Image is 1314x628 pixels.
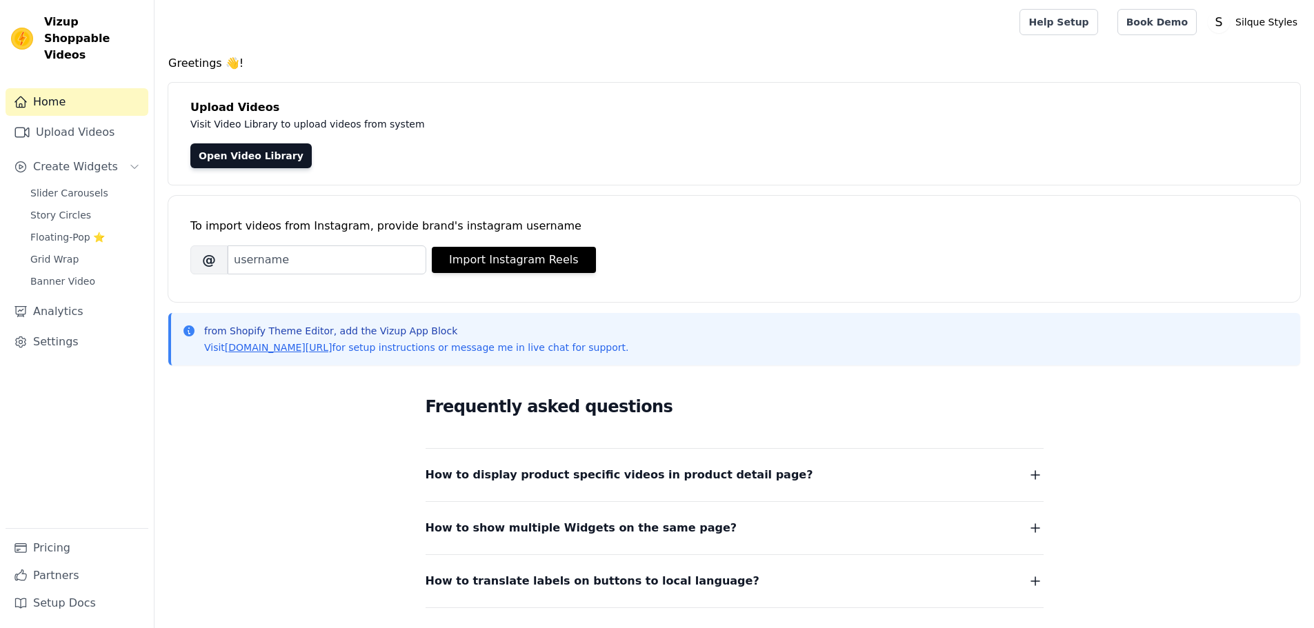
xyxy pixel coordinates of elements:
[432,247,596,273] button: Import Instagram Reels
[426,393,1044,421] h2: Frequently asked questions
[44,14,143,63] span: Vizup Shoppable Videos
[6,298,148,325] a: Analytics
[190,99,1278,116] h4: Upload Videos
[1215,15,1223,29] text: S
[22,250,148,269] a: Grid Wrap
[204,324,628,338] p: from Shopify Theme Editor, add the Vizup App Block
[1208,10,1303,34] button: S Silque Styles
[11,28,33,50] img: Vizup
[22,183,148,203] a: Slider Carousels
[426,465,813,485] span: How to display product specific videos in product detail page?
[426,518,737,538] span: How to show multiple Widgets on the same page?
[1117,9,1197,35] a: Book Demo
[426,571,759,591] span: How to translate labels on buttons to local language?
[30,186,108,200] span: Slider Carousels
[30,230,105,244] span: Floating-Pop ⭐
[426,518,1044,538] button: How to show multiple Widgets on the same page?
[6,589,148,617] a: Setup Docs
[30,274,95,288] span: Banner Video
[190,218,1278,234] div: To import videos from Instagram, provide brand's instagram username
[426,571,1044,591] button: How to translate labels on buttons to local language?
[6,562,148,589] a: Partners
[6,153,148,181] button: Create Widgets
[168,55,1300,72] h4: Greetings 👋!
[6,328,148,356] a: Settings
[190,245,228,274] span: @
[426,465,1044,485] button: How to display product specific videos in product detail page?
[30,252,79,266] span: Grid Wrap
[22,227,148,247] a: Floating-Pop ⭐
[22,205,148,225] a: Story Circles
[30,208,91,222] span: Story Circles
[6,88,148,116] a: Home
[204,341,628,354] p: Visit for setup instructions or message me in live chat for support.
[190,143,312,168] a: Open Video Library
[6,119,148,146] a: Upload Videos
[190,116,808,132] p: Visit Video Library to upload videos from system
[1019,9,1097,35] a: Help Setup
[33,159,118,175] span: Create Widgets
[228,245,426,274] input: username
[1230,10,1303,34] p: Silque Styles
[22,272,148,291] a: Banner Video
[6,534,148,562] a: Pricing
[225,342,332,353] a: [DOMAIN_NAME][URL]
